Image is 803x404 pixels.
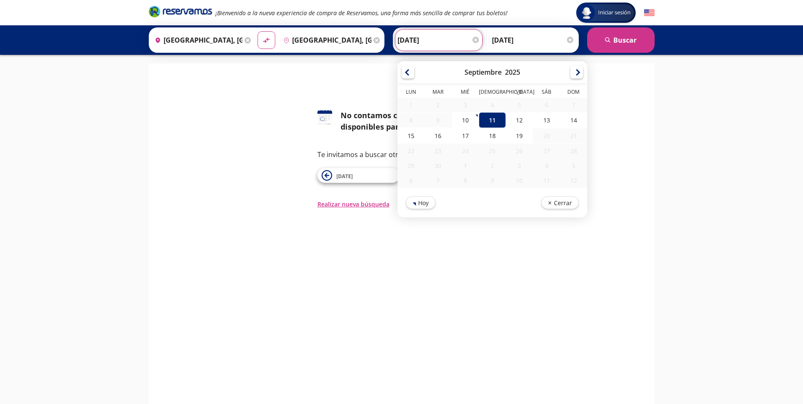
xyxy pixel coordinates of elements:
[317,200,389,209] button: Realizar nueva búsqueda
[560,158,587,173] div: 05-Oct-25
[424,158,451,173] div: 30-Sep-25
[506,158,533,173] div: 03-Oct-25
[533,144,560,158] div: 27-Sep-25
[533,158,560,173] div: 04-Oct-25
[478,144,505,158] div: 25-Sep-25
[541,196,578,209] button: Cerrar
[424,128,451,144] div: 16-Sep-25
[505,68,520,77] div: 2025
[424,144,451,158] div: 23-Sep-25
[424,88,451,98] th: Martes
[451,144,478,158] div: 24-Sep-25
[397,128,424,144] div: 15-Sep-25
[317,168,400,183] button: [DATE]
[215,9,508,17] em: ¡Bienvenido a la nueva experiencia de compra de Reservamos, una forma más sencilla de comprar tus...
[451,128,478,144] div: 17-Sep-25
[406,196,435,209] button: Hoy
[560,112,587,128] div: 14-Sep-25
[397,158,424,173] div: 29-Sep-25
[506,88,533,98] th: Viernes
[280,30,371,51] input: Buscar Destino
[560,128,587,143] div: 21-Sep-25
[341,110,486,133] div: No contamos con horarios disponibles para esta fecha
[560,144,587,158] div: 28-Sep-25
[397,98,424,112] div: 01-Sep-25
[560,98,587,112] div: 07-Sep-25
[506,98,533,112] div: 05-Sep-25
[506,173,533,188] div: 10-Oct-25
[595,8,634,17] span: Iniciar sesión
[478,158,505,173] div: 02-Oct-25
[533,88,560,98] th: Sábado
[533,98,560,112] div: 06-Sep-25
[424,173,451,188] div: 07-Oct-25
[644,8,655,18] button: English
[533,128,560,143] div: 20-Sep-25
[478,173,505,188] div: 09-Oct-25
[478,112,505,128] div: 11-Sep-25
[533,173,560,188] div: 11-Oct-25
[478,88,505,98] th: Jueves
[451,98,478,112] div: 03-Sep-25
[397,144,424,158] div: 22-Sep-25
[451,88,478,98] th: Miércoles
[424,98,451,112] div: 02-Sep-25
[506,112,533,128] div: 12-Sep-25
[451,112,478,128] div: 10-Sep-25
[424,113,451,127] div: 09-Sep-25
[587,27,655,53] button: Buscar
[451,158,478,173] div: 01-Oct-25
[465,68,502,77] div: Septiembre
[492,30,575,51] input: Opcional
[506,144,533,158] div: 26-Sep-25
[478,98,505,112] div: 04-Sep-25
[151,30,243,51] input: Buscar Origen
[397,173,424,188] div: 06-Oct-25
[478,128,505,144] div: 18-Sep-25
[149,5,212,20] a: Brand Logo
[506,128,533,144] div: 19-Sep-25
[533,112,560,128] div: 13-Sep-25
[397,30,480,51] input: Elegir Fecha
[560,173,587,188] div: 12-Oct-25
[336,173,353,180] span: [DATE]
[317,149,486,160] p: Te invitamos a buscar otra fecha o ruta
[451,173,478,188] div: 08-Oct-25
[397,88,424,98] th: Lunes
[560,88,587,98] th: Domingo
[149,5,212,18] i: Brand Logo
[397,113,424,127] div: 08-Sep-25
